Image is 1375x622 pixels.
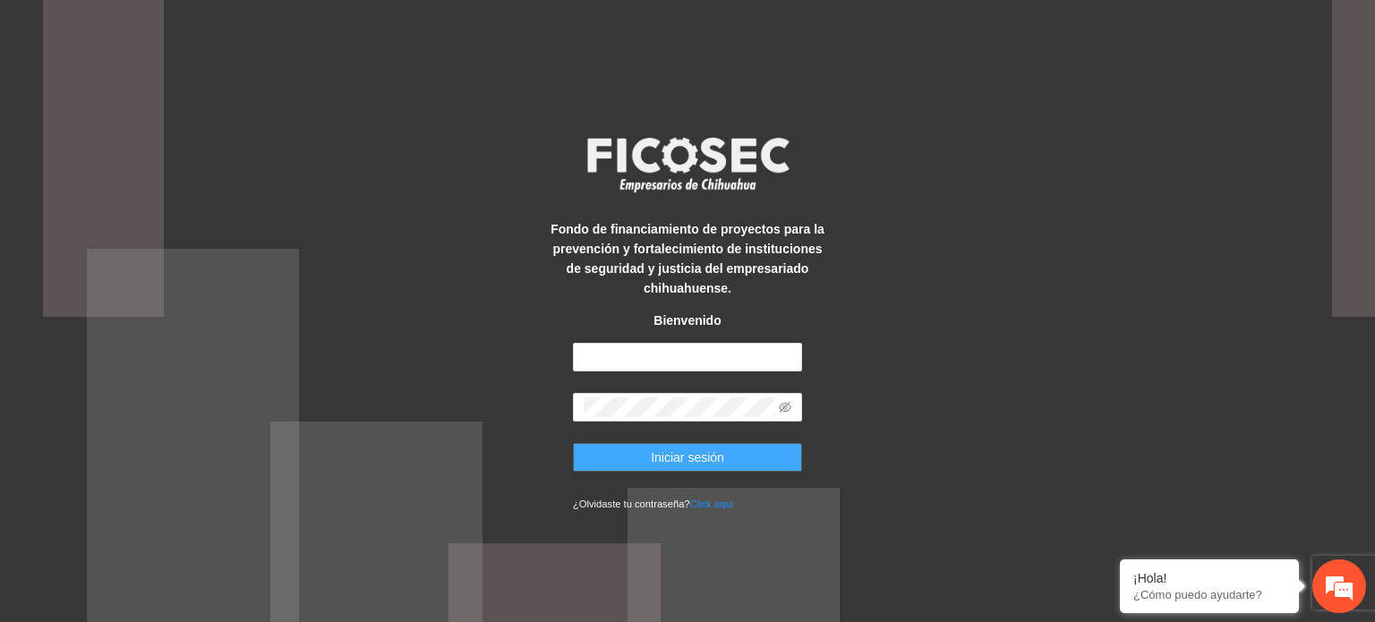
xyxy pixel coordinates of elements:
p: ¿Cómo puedo ayudarte? [1133,588,1285,601]
div: ¡Hola! [1133,571,1285,585]
span: Iniciar sesión [651,447,724,467]
button: Iniciar sesión [573,443,802,472]
strong: Fondo de financiamiento de proyectos para la prevención y fortalecimiento de instituciones de seg... [551,222,824,295]
small: ¿Olvidaste tu contraseña? [573,498,733,509]
span: eye-invisible [779,401,791,413]
img: logo [576,132,799,198]
strong: Bienvenido [653,313,721,328]
a: Click aqui [690,498,734,509]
